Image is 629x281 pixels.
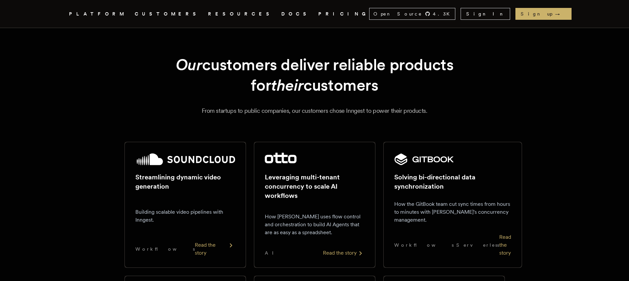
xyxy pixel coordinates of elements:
[195,241,235,257] div: Read the story
[394,172,511,191] h2: Solving bi-directional data synchronization
[555,11,566,17] span: →
[318,10,369,18] a: PRICING
[135,246,195,252] span: Workflows
[69,10,127,18] button: PLATFORM
[373,11,422,17] span: Open Source
[394,200,511,224] p: How the GitBook team cut sync times from hours to minutes with [PERSON_NAME]'s concurrency manage...
[140,54,489,96] h1: customers deliver reliable products for customers
[135,153,235,166] img: SoundCloud
[265,250,279,256] span: AI
[383,142,505,268] a: GitBook logoSolving bi-directional data synchronizationHow the GitBook team cut sync times from h...
[499,233,511,257] div: Read the story
[456,242,499,248] span: Serverless
[135,172,235,191] h2: Streamlining dynamic video generation
[176,55,202,74] em: Our
[265,153,297,163] img: Otto
[124,142,246,268] a: SoundCloud logoStreamlining dynamic video generationBuilding scalable video pipelines with Innges...
[265,213,365,236] p: How [PERSON_NAME] uses flow control and orchestration to build AI Agents that are as easy as a sp...
[281,10,310,18] a: DOCS
[323,249,365,257] div: Read the story
[208,10,273,18] button: RESOURCES
[461,8,510,20] a: Sign In
[394,153,454,166] img: GitBook
[515,8,572,20] a: Sign up
[265,172,365,200] h2: Leveraging multi-tenant concurrency to scale AI workflows
[135,10,200,18] a: CUSTOMERS
[271,76,303,95] em: their
[433,11,454,17] span: 4.3 K
[394,242,454,248] span: Workflows
[254,142,375,268] a: Otto logoLeveraging multi-tenant concurrency to scale AI workflowsHow [PERSON_NAME] uses flow con...
[135,208,235,224] p: Building scalable video pipelines with Inngest.
[77,106,552,115] p: From startups to public companies, our customers chose Inngest to power their products.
